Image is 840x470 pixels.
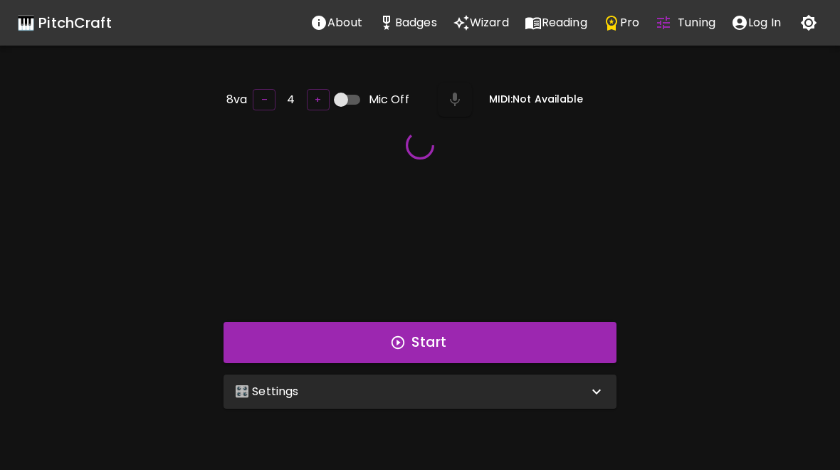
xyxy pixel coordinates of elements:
[253,89,275,111] button: –
[647,9,723,37] button: Tuning Quiz
[678,14,715,31] p: Tuning
[226,90,247,110] h6: 8va
[224,375,616,409] div: 🎛️ Settings
[369,91,409,108] span: Mic Off
[327,14,362,31] p: About
[395,14,437,31] p: Badges
[303,9,370,37] button: About
[748,14,781,31] p: Log In
[489,92,584,108] h6: MIDI: Not Available
[224,322,616,363] button: Start
[595,9,647,37] button: Pro
[307,89,330,111] button: +
[370,9,445,37] button: Stats
[470,14,509,31] p: Wizard
[723,9,789,37] button: account of current user
[17,11,112,34] a: 🎹 PitchCraft
[287,90,295,110] h6: 4
[620,14,639,31] p: Pro
[445,9,517,37] button: Wizard
[517,9,595,37] button: Reading
[235,383,299,400] p: 🎛️ Settings
[542,14,587,31] p: Reading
